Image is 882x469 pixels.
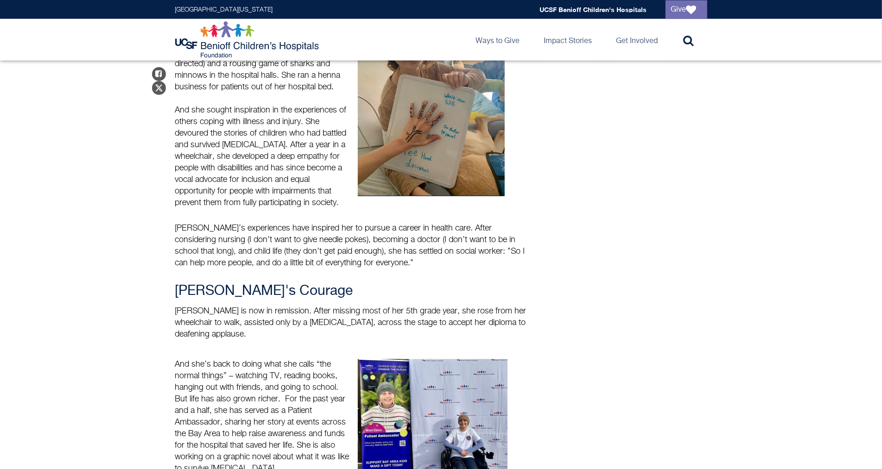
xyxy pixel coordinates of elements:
a: Ways to Give [469,19,527,61]
a: Impact Stories [537,19,600,61]
a: UCSF Benioff Children's Hospitals [540,6,647,13]
a: [GEOGRAPHIC_DATA][US_STATE] [175,6,273,13]
h3: [PERSON_NAME]'s Courage [175,283,532,300]
p: And she sought inspiration in the experiences of others coping with illness and injury. She devou... [175,105,349,209]
a: Give [666,0,707,19]
p: [PERSON_NAME]’s experiences have inspired her to pursue a career in health care. After considerin... [175,223,532,269]
img: Logo for UCSF Benioff Children's Hospitals Foundation [175,21,321,58]
a: Get Involved [609,19,666,61]
p: [PERSON_NAME] is now in remission. After missing most of her 5th grade year, she rose from her wh... [175,306,532,341]
img: Elena doing henna [358,0,505,196]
